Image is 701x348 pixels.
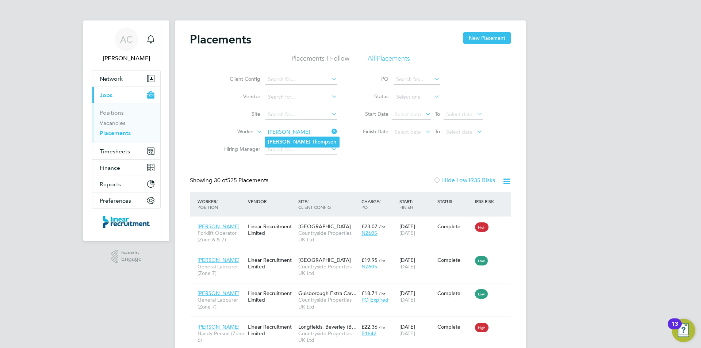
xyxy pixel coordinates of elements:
span: To [433,127,442,136]
span: / hr [379,224,385,229]
a: [PERSON_NAME]Forklift Operator (Zone 6 & 7)Linear Recruitment Limited[GEOGRAPHIC_DATA]Countryside... [196,219,511,225]
span: [DATE] [399,297,415,303]
span: Countryside Properties UK Ltd [298,330,358,343]
span: Countryside Properties UK Ltd [298,297,358,310]
div: Linear Recruitment Limited [246,320,296,340]
label: Vendor [218,93,260,100]
span: £22.36 [361,324,378,330]
label: PO [356,76,388,82]
span: High [475,222,489,232]
span: Engage [121,256,142,262]
div: Complete [437,257,472,263]
span: 525 Placements [214,177,268,184]
div: Complete [437,290,472,297]
div: [DATE] [398,253,436,274]
input: Search for... [265,145,337,155]
button: Open Resource Center, 13 new notifications [672,319,695,342]
span: / PO [361,198,380,210]
span: Select date [395,111,421,118]
span: [PERSON_NAME] [198,324,240,330]
span: General Labourer (Zone 7) [198,297,244,310]
div: Charge [360,195,398,214]
span: Countryside Properties UK Ltd [298,263,358,276]
input: Search for... [265,92,337,102]
a: [PERSON_NAME]General Labourer (Zone 7)Linear Recruitment LimitedGuisborough Extra Car…Countryside... [196,286,511,292]
span: PO Expired [361,297,388,303]
span: / hr [379,257,385,263]
span: Timesheets [100,148,130,155]
button: New Placement [463,32,511,44]
span: Select date [395,129,421,135]
button: Jobs [92,87,160,103]
span: Network [100,75,123,82]
span: B1642 [361,330,376,337]
input: Search for... [265,127,337,137]
button: Timesheets [92,143,160,159]
input: Search for... [394,74,440,85]
span: £19.95 [361,257,378,263]
a: Placements [100,130,131,137]
div: [DATE] [398,286,436,307]
input: Search for... [265,110,337,120]
div: Site [296,195,360,214]
span: AC [120,35,133,44]
input: Search for... [265,74,337,85]
div: Jobs [92,103,160,143]
span: NZ605 [361,263,377,270]
label: Finish Date [356,128,388,135]
span: / hr [379,324,385,330]
span: £23.07 [361,223,378,230]
a: AC[PERSON_NAME] [92,28,161,63]
div: Vendor [246,195,296,208]
span: [DATE] [399,263,415,270]
a: [PERSON_NAME]General Labourer (Zone 7)Linear Recruitment Limited[GEOGRAPHIC_DATA]Countryside Prop... [196,253,511,259]
a: Go to home page [92,216,161,228]
label: Client Config [218,76,260,82]
a: Vacancies [100,119,126,126]
label: Start Date [356,111,388,117]
div: Showing [190,177,270,184]
span: High [475,323,489,332]
span: To [433,109,442,119]
div: IR35 Risk [473,195,498,208]
a: Powered byEngage [111,250,142,264]
span: [PERSON_NAME] [198,257,240,263]
label: Hiring Manager [218,146,260,152]
div: Complete [437,223,472,230]
span: Preferences [100,197,131,204]
span: Handy Person (Zone 6) [198,330,244,343]
span: / Client Config [298,198,331,210]
span: Powered by [121,250,142,256]
div: Linear Recruitment Limited [246,253,296,274]
li: Placements I Follow [291,54,349,67]
a: Positions [100,109,124,116]
span: Reports [100,181,121,188]
button: Network [92,70,160,87]
div: Status [436,195,474,208]
input: Select one [394,92,440,102]
span: [DATE] [399,230,415,236]
h2: Placements [190,32,251,47]
div: Linear Recruitment Limited [246,219,296,240]
label: Worker [212,128,254,135]
label: Hide Low IR35 Risks [433,177,495,184]
span: £18.71 [361,290,378,297]
span: [PERSON_NAME] [198,223,240,230]
span: Anneliese Clifton [92,54,161,63]
div: Linear Recruitment Limited [246,286,296,307]
span: Select date [446,111,472,118]
div: Start [398,195,436,214]
div: [DATE] [398,219,436,240]
span: Select date [446,129,472,135]
b: [PERSON_NAME] [268,139,310,145]
span: [GEOGRAPHIC_DATA] [298,223,351,230]
div: 13 [671,324,678,333]
nav: Main navigation [83,20,169,241]
button: Preferences [92,192,160,209]
span: Forklift Operator (Zone 6 & 7) [198,230,244,243]
button: Reports [92,176,160,192]
div: [DATE] [398,320,436,340]
span: [GEOGRAPHIC_DATA] [298,257,351,263]
a: [PERSON_NAME]Handy Person (Zone 6)Linear Recruitment LimitedLongfields, Beverley (B…Countryside P... [196,320,511,326]
span: Low [475,289,488,299]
